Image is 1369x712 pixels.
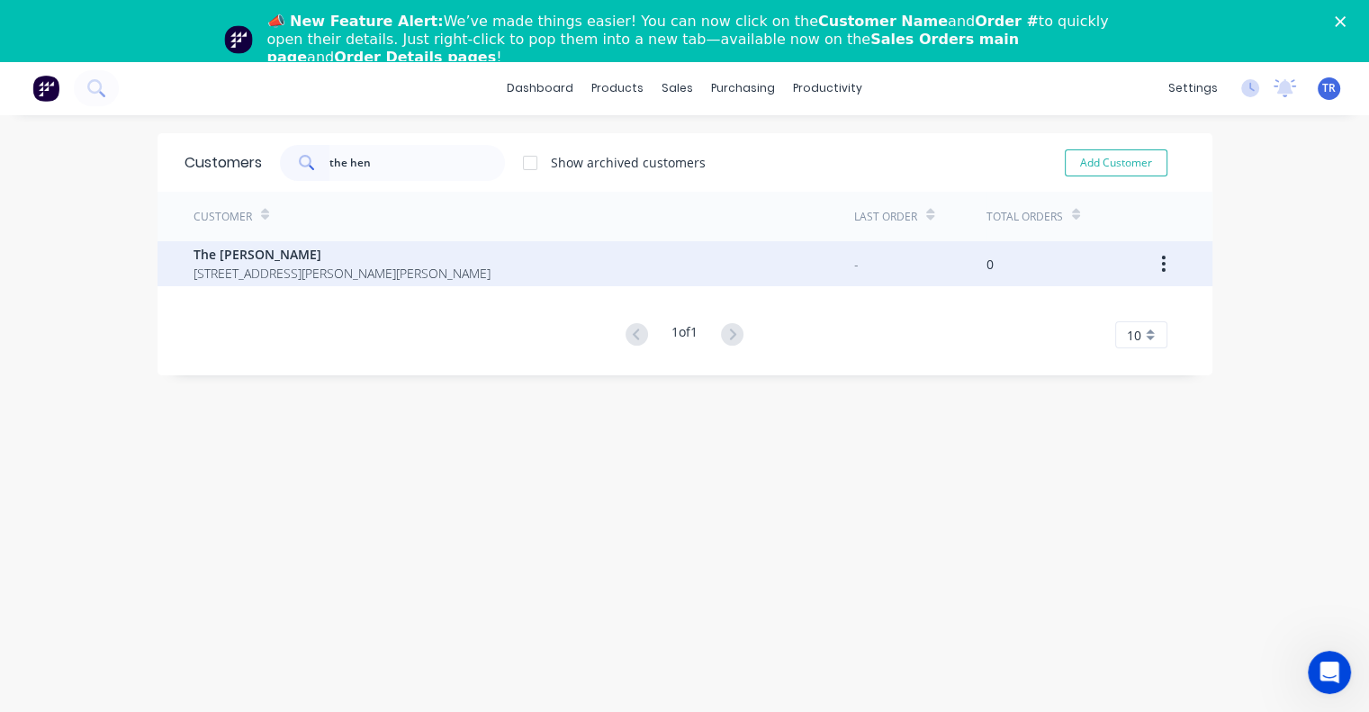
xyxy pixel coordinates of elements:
[1322,80,1336,96] span: TR
[653,75,702,102] div: sales
[975,13,1039,30] b: Order #
[854,209,917,225] div: Last Order
[784,75,871,102] div: productivity
[224,25,253,54] img: Profile image for Team
[1159,75,1227,102] div: settings
[329,145,505,181] input: Search customers...
[185,152,262,174] div: Customers
[267,13,444,30] b: 📣 New Feature Alert:
[334,49,496,66] b: Order Details pages
[986,255,994,274] div: 0
[267,13,1117,67] div: We’ve made things easier! You can now click on the and to quickly open their details. Just right-...
[582,75,653,102] div: products
[194,264,491,283] span: [STREET_ADDRESS][PERSON_NAME][PERSON_NAME]
[1065,149,1167,176] button: Add Customer
[1127,326,1141,345] span: 10
[32,75,59,102] img: Factory
[551,153,706,172] div: Show archived customers
[702,75,784,102] div: purchasing
[267,31,1019,66] b: Sales Orders main page
[498,75,582,102] a: dashboard
[671,322,698,348] div: 1 of 1
[194,209,252,225] div: Customer
[818,13,948,30] b: Customer Name
[986,209,1063,225] div: Total Orders
[854,255,859,274] div: -
[194,245,491,264] span: The [PERSON_NAME]
[1308,651,1351,694] iframe: Intercom live chat
[1335,16,1353,27] div: Close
